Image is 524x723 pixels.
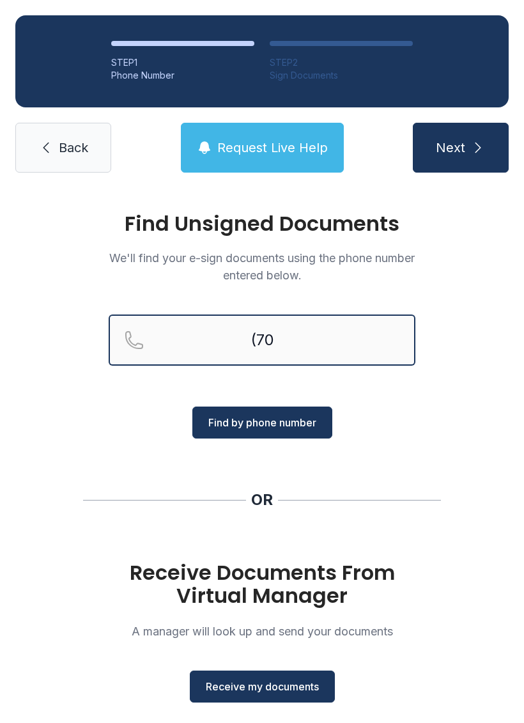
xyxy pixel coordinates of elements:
div: STEP 1 [111,56,254,69]
span: Find by phone number [208,415,316,430]
p: A manager will look up and send your documents [109,623,415,640]
span: Request Live Help [217,139,328,157]
div: Phone Number [111,69,254,82]
span: Back [59,139,88,157]
div: Sign Documents [270,69,413,82]
p: We'll find your e-sign documents using the phone number entered below. [109,249,415,284]
div: STEP 2 [270,56,413,69]
span: Next [436,139,465,157]
h1: Find Unsigned Documents [109,214,415,234]
input: Reservation phone number [109,315,415,366]
span: Receive my documents [206,679,319,694]
h1: Receive Documents From Virtual Manager [109,561,415,607]
div: OR [251,490,273,510]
